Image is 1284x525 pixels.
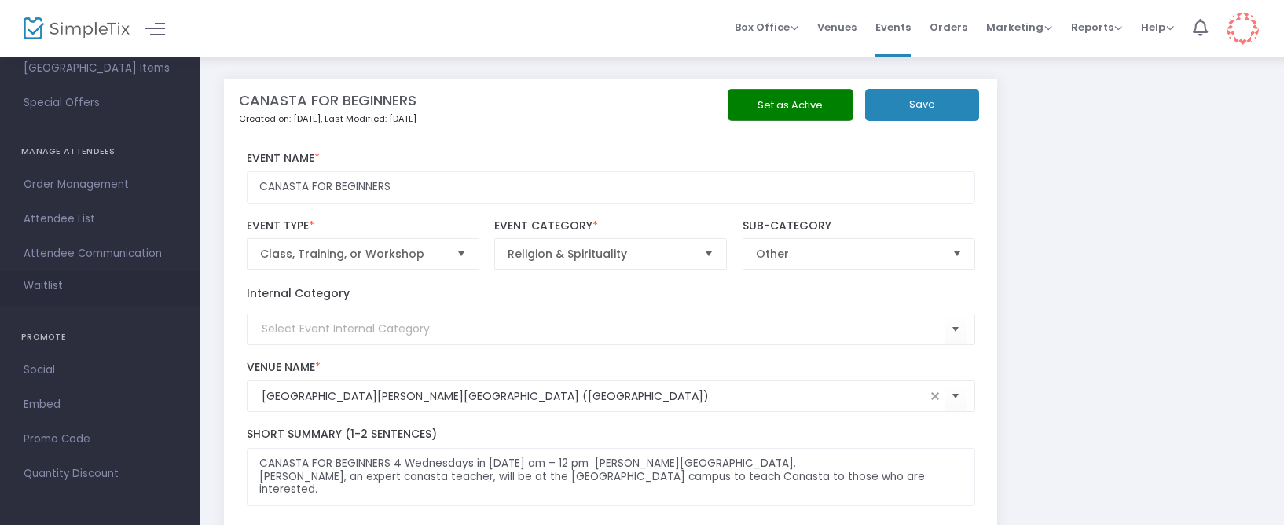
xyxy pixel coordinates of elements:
[1071,20,1122,35] span: Reports
[450,239,472,269] button: Select
[247,426,437,442] span: Short Summary (1-2 Sentences)
[728,89,853,121] button: Set as Active
[756,246,940,262] span: Other
[247,171,975,204] input: Enter Event Name
[247,219,479,233] label: Event Type
[24,360,177,380] span: Social
[865,89,979,121] button: Save
[945,380,967,413] button: Select
[926,387,945,406] span: clear
[24,429,177,450] span: Promo Code
[508,246,692,262] span: Religion & Spirituality
[247,361,975,375] label: Venue Name
[930,7,967,47] span: Orders
[1141,20,1174,35] span: Help
[24,93,177,113] span: Special Offers
[262,388,926,405] input: Select Venue
[21,321,179,353] h4: PROMOTE
[875,7,911,47] span: Events
[945,313,967,345] button: Select
[698,239,720,269] button: Select
[239,90,416,111] m-panel-title: CANASTA FOR BEGINNERS
[743,219,975,233] label: Sub-Category
[321,112,416,125] span: , Last Modified: [DATE]
[21,136,179,167] h4: MANAGE ATTENDEES
[24,464,177,484] span: Quantity Discount
[239,112,735,126] p: Created on: [DATE]
[494,219,727,233] label: Event Category
[946,239,968,269] button: Select
[24,278,63,294] span: Waitlist
[24,395,177,415] span: Embed
[262,321,945,337] input: Select Event Internal Category
[817,7,857,47] span: Venues
[260,246,444,262] span: Class, Training, or Workshop
[247,285,350,302] label: Internal Category
[24,209,177,229] span: Attendee List
[735,20,798,35] span: Box Office
[24,244,177,264] span: Attendee Communication
[24,58,177,79] span: [GEOGRAPHIC_DATA] Items
[247,152,975,166] label: Event Name
[986,20,1052,35] span: Marketing
[24,174,177,195] span: Order Management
